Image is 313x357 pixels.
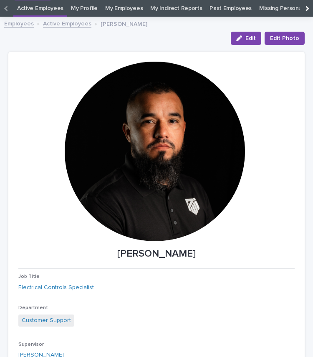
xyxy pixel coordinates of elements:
span: Edit [245,35,256,41]
button: Edit Photo [265,32,305,45]
p: [PERSON_NAME] [18,248,295,260]
span: Supervisor [18,342,44,347]
button: Edit [231,32,261,45]
a: Employees [4,18,34,28]
span: Department [18,305,48,310]
a: Customer Support [22,316,71,325]
span: Job Title [18,274,40,279]
span: Edit Photo [270,34,299,42]
p: [PERSON_NAME] [101,19,147,28]
a: Electrical Controls Specialist [18,283,94,292]
a: Active Employees [43,18,91,28]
